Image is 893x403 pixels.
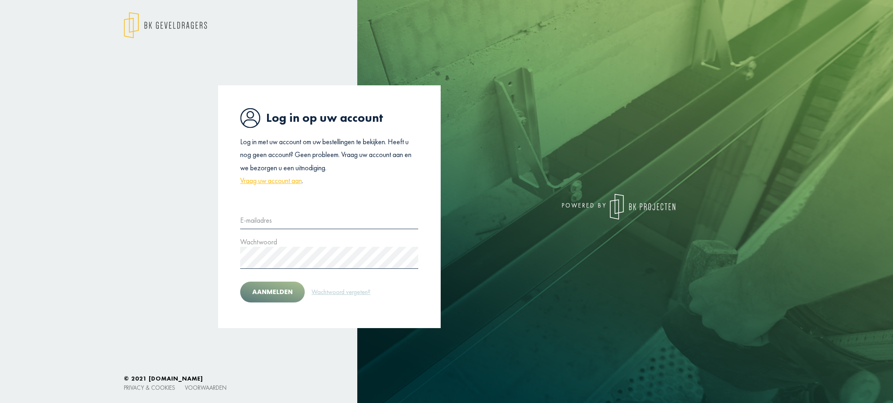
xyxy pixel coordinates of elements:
p: Log in met uw account om uw bestellingen te bekijken. Heeft u nog geen account? Geen probleem. Vr... [240,135,418,187]
h1: Log in op uw account [240,108,418,128]
img: logo [124,12,207,38]
label: Wachtwoord [240,236,277,248]
div: powered by [453,194,675,220]
img: icon [240,108,260,128]
a: Privacy & cookies [124,384,175,391]
a: Voorwaarden [185,384,227,391]
a: Vraag uw account aan [240,174,302,187]
img: logo [610,194,675,220]
h6: © 2021 [DOMAIN_NAME] [124,375,769,382]
a: Wachtwoord vergeten? [311,287,371,297]
button: Aanmelden [240,282,305,302]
